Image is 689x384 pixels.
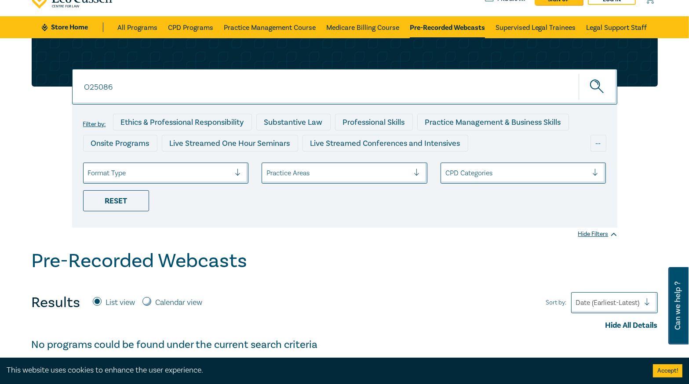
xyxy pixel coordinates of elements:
[587,16,647,38] a: Legal Support Staff
[83,156,222,173] div: Live Streamed Practical Workshops
[256,114,331,130] div: Substantive Law
[72,69,617,105] input: Search for a program title, program description or presenter name
[674,272,682,339] span: Can we help ?
[83,121,106,128] label: Filter by:
[433,156,514,173] div: National Programs
[410,16,485,38] a: Pre-Recorded Webcasts
[303,135,468,152] div: Live Streamed Conferences and Intensives
[83,190,149,211] div: Reset
[42,22,103,32] a: Store Home
[106,297,135,308] label: List view
[156,297,203,308] label: Calendar view
[32,294,80,312] h4: Results
[32,250,248,272] h1: Pre-Recorded Webcasts
[496,16,576,38] a: Supervised Legal Trainees
[332,156,429,173] div: 10 CPD Point Packages
[326,16,399,38] a: Medicare Billing Course
[7,365,640,376] div: This website uses cookies to enhance the user experience.
[32,338,658,352] h4: No programs could be found under the current search criteria
[168,16,213,38] a: CPD Programs
[113,114,252,130] div: Ethics & Professional Responsibility
[576,298,578,308] input: Sort by
[546,298,567,308] span: Sort by:
[335,114,413,130] div: Professional Skills
[224,16,316,38] a: Practice Management Course
[117,16,157,38] a: All Programs
[83,135,157,152] div: Onsite Programs
[653,364,682,377] button: Accept cookies
[578,230,617,239] div: Hide Filters
[227,156,328,173] div: Pre-Recorded Webcasts
[445,168,447,178] input: select
[591,135,606,152] div: ...
[88,168,90,178] input: select
[417,114,569,130] div: Practice Management & Business Skills
[162,135,298,152] div: Live Streamed One Hour Seminars
[32,320,658,331] div: Hide All Details
[266,168,268,178] input: select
